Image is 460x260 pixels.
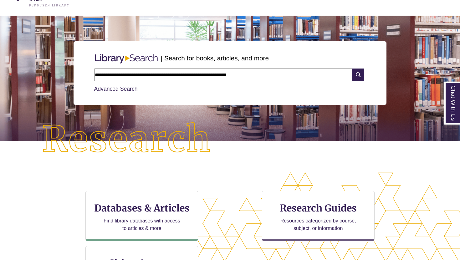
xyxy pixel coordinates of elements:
a: Research Guides Resources categorized by course, subject, or information [262,191,375,241]
p: Find library databases with access to articles & more [101,217,183,232]
h3: Research Guides [267,202,369,214]
a: Databases & Articles Find library databases with access to articles & more [85,191,198,241]
p: Resources categorized by course, subject, or information [277,217,359,232]
img: Research [23,104,230,176]
h3: Databases & Articles [91,202,193,214]
a: Advanced Search [94,86,138,92]
img: Libary Search [92,52,161,66]
i: Search [352,69,364,81]
p: | Search for books, articles, and more [161,53,269,63]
